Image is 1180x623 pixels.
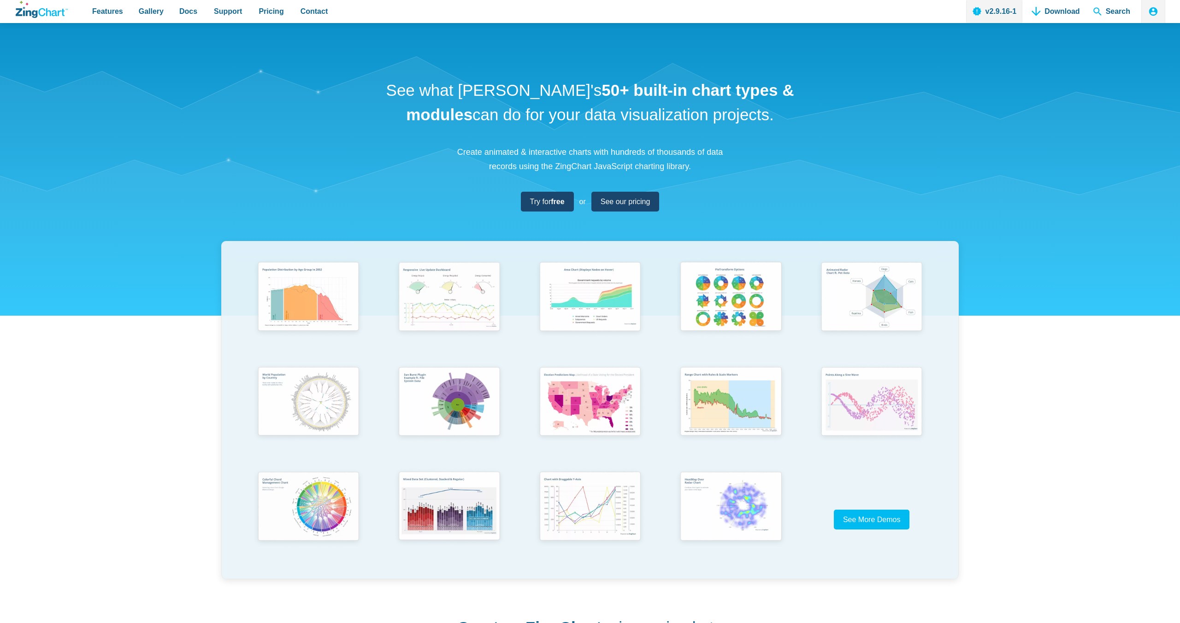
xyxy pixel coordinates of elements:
[661,258,802,362] a: Pie Transform Options
[379,258,520,362] a: Responsive Live Update Dashboard
[579,195,586,208] span: or
[379,467,520,572] a: Mixed Data Set (Clustered, Stacked, and Regular)
[801,258,942,362] a: Animated Radar Chart ft. Pet Data
[834,510,910,529] a: See More Demos
[521,192,574,212] a: Try forfree
[238,467,379,572] a: Colorful Chord Management Chart
[815,258,928,338] img: Animated Radar Chart ft. Pet Data
[551,198,564,206] strong: free
[393,467,505,547] img: Mixed Data Set (Clustered, Stacked, and Regular)
[92,5,123,18] span: Features
[16,1,68,18] a: ZingChart Logo. Click to return to the homepage
[252,258,365,338] img: Population Distribution by Age Group in 2052
[519,467,661,572] a: Chart with Draggable Y-Axis
[383,78,797,127] h1: See what [PERSON_NAME]'s can do for your data visualization projects.
[661,467,802,572] a: Heatmap Over Radar Chart
[591,192,660,212] a: See our pricing
[238,258,379,362] a: Population Distribution by Age Group in 2052
[393,363,505,443] img: Sun Burst Plugin Example ft. File System Data
[179,5,197,18] span: Docs
[674,467,787,548] img: Heatmap Over Radar Chart
[530,195,565,208] span: Try for
[534,258,646,338] img: Area Chart (Displays Nodes on Hover)
[301,5,328,18] span: Contact
[519,258,661,362] a: Area Chart (Displays Nodes on Hover)
[801,363,942,467] a: Points Along a Sine Wave
[674,258,787,338] img: Pie Transform Options
[452,145,728,173] p: Create animated & interactive charts with hundreds of thousands of data records using the ZingCha...
[393,258,505,338] img: Responsive Live Update Dashboard
[139,5,164,18] span: Gallery
[379,363,520,467] a: Sun Burst Plugin Example ft. File System Data
[674,363,787,443] img: Range Chart with Rultes & Scale Markers
[534,467,646,548] img: Chart with Draggable Y-Axis
[601,195,650,208] span: See our pricing
[843,516,901,523] span: See More Demos
[519,363,661,467] a: Election Predictions Map
[815,363,928,443] img: Points Along a Sine Wave
[252,467,365,548] img: Colorful Chord Management Chart
[238,363,379,467] a: World Population by Country
[534,363,646,443] img: Election Predictions Map
[214,5,242,18] span: Support
[661,363,802,467] a: Range Chart with Rultes & Scale Markers
[259,5,283,18] span: Pricing
[406,81,794,123] strong: 50+ built-in chart types & modules
[252,363,365,443] img: World Population by Country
